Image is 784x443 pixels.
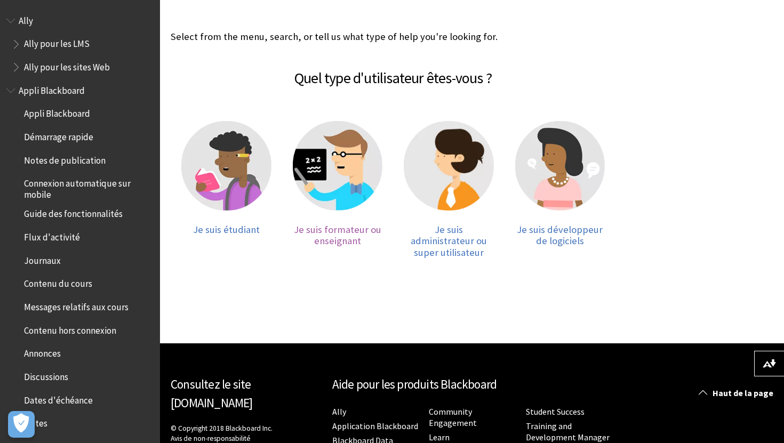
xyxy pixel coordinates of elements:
a: Training and Development Manager [526,421,610,443]
a: Professeur Je suis formateur ou enseignant [293,121,383,259]
span: Je suis formateur ou enseignant [294,223,381,247]
img: Administrateur [404,121,494,211]
span: Contenu du cours [24,275,92,289]
a: Student Success [526,406,585,417]
span: Guide des fonctionnalités [24,205,123,220]
a: Ally [332,406,346,417]
img: Étudiant [181,121,271,211]
p: Select from the menu, search, or tell us what type of help you're looking for. [171,30,615,44]
a: Administrateur Je suis administrateur ou super utilisateur [404,121,494,259]
span: Notes [24,415,47,429]
span: Annonces [24,345,61,359]
nav: Book outline for Anthology Ally Help [6,12,154,76]
span: Je suis développeur de logiciels [517,223,603,247]
a: Learn [429,432,450,443]
img: développeur [515,121,605,211]
span: Dates d'échéance [24,391,93,406]
span: Ally [19,12,33,26]
span: Notes de publication [24,151,106,166]
a: Consultez le site [DOMAIN_NAME] [171,376,253,410]
span: Je suis administrateur ou super utilisateur [411,223,487,259]
span: Appli Blackboard [19,82,85,96]
span: Je suis étudiant [193,223,260,236]
img: Professeur [293,121,383,211]
span: Messages relatifs aux cours [24,298,129,312]
h2: Quel type d'utilisateur êtes-vous ? [171,54,615,89]
span: Discussions [24,368,68,382]
span: Ally pour les sites Web [24,58,110,73]
a: développeur Je suis développeur de logiciels [515,121,605,259]
a: Étudiant Je suis étudiant [181,121,271,259]
span: Démarrage rapide [24,128,93,142]
span: Journaux [24,252,61,266]
span: Ally pour les LMS [24,35,90,50]
a: Application Blackboard [332,421,418,432]
button: Ouvrir le centre de préférences [8,411,35,438]
span: Contenu hors connexion [24,321,116,336]
span: Appli Blackboard [24,105,90,119]
span: Flux d'activité [24,228,80,243]
span: Connexion automatique sur mobile [24,175,153,200]
a: Community Engagement [429,406,477,429]
a: Haut de la page [691,383,784,403]
h2: Aide pour les produits Blackboard [332,375,612,394]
